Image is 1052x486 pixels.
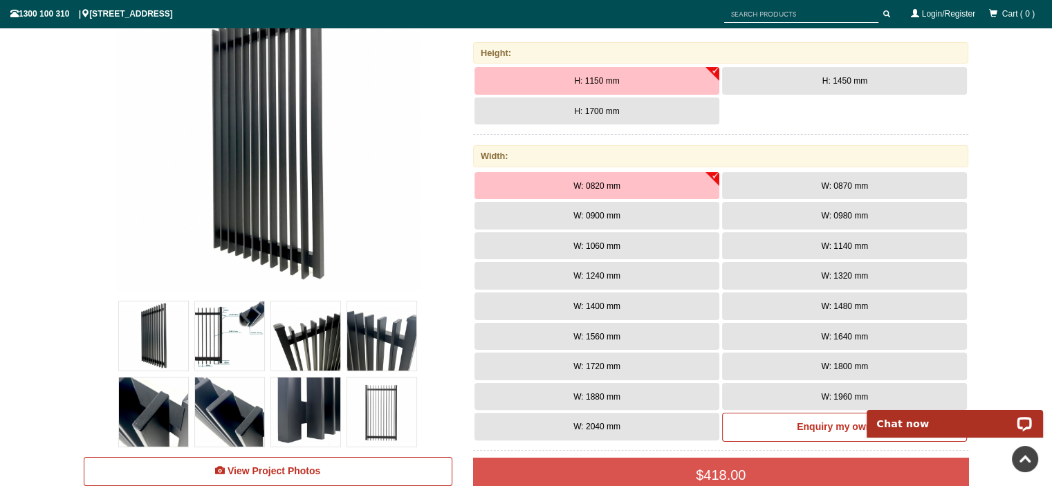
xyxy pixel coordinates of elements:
button: W: 0820 mm [474,172,719,200]
span: Cart ( 0 ) [1002,9,1035,19]
img: VBFFPB - Ready to Install Fully Welded 65x16mm Vertical Blade - Aluminium Pedestrian / Side Gate ... [195,377,264,447]
button: W: 1060 mm [474,232,719,260]
span: W: 1560 mm [573,332,620,342]
button: W: 1400 mm [474,292,719,320]
button: W: 2040 mm [474,413,719,440]
span: W: 1800 mm [821,362,868,371]
button: W: 1320 mm [722,262,967,290]
a: Enquiry my own size [722,413,967,442]
span: H: 1450 mm [822,76,867,86]
button: H: 1150 mm [474,67,719,95]
button: W: 0980 mm [722,202,967,230]
img: VBFFPB - Ready to Install Fully Welded 65x16mm Vertical Blade - Aluminium Pedestrian / Side Gate ... [271,301,340,371]
span: W: 1060 mm [573,241,620,251]
button: W: 1800 mm [722,353,967,380]
img: VBFFPB - Ready to Install Fully Welded 65x16mm Vertical Blade - Aluminium Pedestrian / Side Gate ... [195,301,264,371]
button: W: 1560 mm [474,323,719,351]
a: Login/Register [922,9,975,19]
span: W: 0980 mm [821,211,868,221]
span: W: 1140 mm [821,241,868,251]
a: View Project Photos [84,457,452,486]
span: W: 0820 mm [573,181,620,191]
input: SEARCH PRODUCTS [724,6,878,23]
img: VBFFPB - Ready to Install Fully Welded 65x16mm Vertical Blade - Aluminium Pedestrian / Side Gate ... [347,301,416,371]
b: Enquiry my own size [797,421,892,432]
button: W: 1720 mm [474,353,719,380]
img: VBFFPB - Ready to Install Fully Welded 65x16mm Vertical Blade - Aluminium Pedestrian / Side Gate ... [271,377,340,447]
span: W: 1480 mm [821,301,868,311]
span: View Project Photos [228,465,320,476]
span: 418.00 [703,467,746,483]
button: W: 1240 mm [474,262,719,290]
iframe: LiveChat chat widget [858,394,1052,438]
span: W: 1400 mm [573,301,620,311]
span: W: 1880 mm [573,392,620,402]
span: W: 0900 mm [573,211,620,221]
button: W: 1880 mm [474,383,719,411]
span: W: 0870 mm [821,181,868,191]
img: VBFFPB - Ready to Install Fully Welded 65x16mm Vertical Blade - Aluminium Pedestrian / Side Gate ... [119,377,188,447]
span: W: 1240 mm [573,271,620,281]
span: 1300 100 310 | [STREET_ADDRESS] [10,9,173,19]
button: W: 1480 mm [722,292,967,320]
span: W: 1960 mm [821,392,868,402]
button: W: 0870 mm [722,172,967,200]
button: W: 1640 mm [722,323,967,351]
button: W: 1960 mm [722,383,967,411]
button: W: 1140 mm [722,232,967,260]
img: VBFFPB - Ready to Install Fully Welded 65x16mm Vertical Blade - Aluminium Pedestrian / Side Gate ... [119,301,188,371]
span: H: 1150 mm [574,76,619,86]
button: W: 0900 mm [474,202,719,230]
span: W: 2040 mm [573,422,620,431]
span: W: 1640 mm [821,332,868,342]
div: Height: [473,42,969,64]
span: W: 1720 mm [573,362,620,371]
button: H: 1450 mm [722,67,967,95]
button: H: 1700 mm [474,97,719,125]
img: VBFFPB - Ready to Install Fully Welded 65x16mm Vertical Blade - Aluminium Pedestrian / Side Gate ... [347,377,416,447]
span: H: 1700 mm [574,106,619,116]
div: Width: [473,145,969,167]
span: W: 1320 mm [821,271,868,281]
